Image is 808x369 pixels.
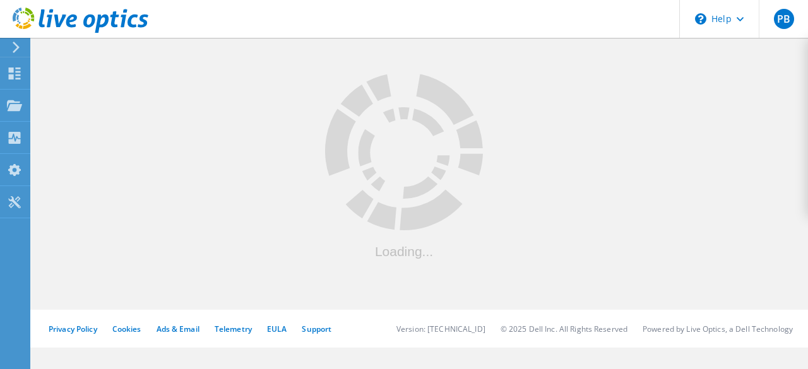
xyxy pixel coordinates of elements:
a: Cookies [112,324,141,334]
a: Support [302,324,331,334]
a: Telemetry [215,324,252,334]
a: Live Optics Dashboard [13,26,148,35]
a: EULA [267,324,287,334]
li: Version: [TECHNICAL_ID] [396,324,485,334]
a: Ads & Email [157,324,199,334]
svg: \n [695,13,706,25]
span: PB [777,14,790,24]
li: © 2025 Dell Inc. All Rights Reserved [501,324,627,334]
li: Powered by Live Optics, a Dell Technology [643,324,793,334]
div: Loading... [325,245,483,258]
a: Privacy Policy [49,324,97,334]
